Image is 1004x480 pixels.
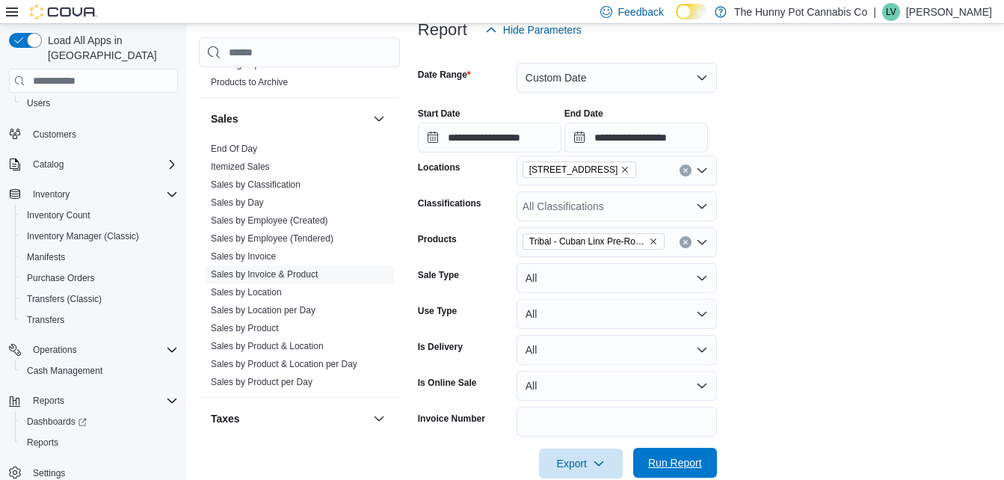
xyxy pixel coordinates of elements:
span: End Of Day [211,143,257,155]
span: Itemized Sales [211,161,270,173]
div: Products [199,55,400,97]
button: All [517,335,717,365]
span: Catalog [27,156,178,173]
span: Sales by Product per Day [211,376,312,388]
span: LV [886,3,896,21]
button: Reports [27,392,70,410]
button: Export [539,449,623,479]
span: Products to Archive [211,76,288,88]
button: Inventory [3,184,184,205]
span: [STREET_ADDRESS] [529,162,618,177]
span: Customers [33,129,76,141]
a: Sales by Employee (Tendered) [211,233,333,244]
span: Feedback [618,4,664,19]
a: Sales by Location [211,287,282,298]
span: Reports [33,395,64,407]
a: Users [21,94,56,112]
span: Sales by Employee (Created) [211,215,328,227]
span: Manifests [27,251,65,263]
span: Sales by Day [211,197,264,209]
span: Transfers (Classic) [21,290,178,308]
span: Reports [27,392,178,410]
button: Inventory [27,185,76,203]
button: Open list of options [696,200,708,212]
label: Sale Type [418,269,459,281]
span: Export [548,449,614,479]
button: Open list of options [696,164,708,176]
label: End Date [564,108,603,120]
span: Sales by Invoice & Product [211,268,318,280]
span: Cash Management [21,362,178,380]
button: Clear input [680,164,692,176]
a: Transfers (Classic) [21,290,108,308]
span: Inventory Manager (Classic) [21,227,178,245]
a: Sales by Invoice [211,251,276,262]
span: Dashboards [21,413,178,431]
h3: Sales [211,111,238,126]
button: Operations [27,341,83,359]
span: Run Report [648,455,702,470]
input: Press the down key to open a popover containing a calendar. [418,123,561,153]
label: Start Date [418,108,461,120]
button: Sales [370,110,388,128]
span: Sales by Invoice [211,250,276,262]
span: Sales by Product & Location per Day [211,358,357,370]
span: Dashboards [27,416,87,428]
button: Taxes [370,410,388,428]
span: Settings [33,467,65,479]
span: Transfers [27,314,64,326]
button: Transfers (Classic) [15,289,184,310]
button: Custom Date [517,63,717,93]
a: Inventory Count [21,206,96,224]
a: Sales by Product & Location [211,341,324,351]
a: Cash Management [21,362,108,380]
span: Sales by Location [211,286,282,298]
button: Operations [3,339,184,360]
span: Sales by Employee (Tendered) [211,233,333,244]
span: Transfers [21,311,178,329]
span: Dark Mode [676,19,677,20]
a: Transfers [21,311,70,329]
span: Inventory Manager (Classic) [27,230,139,242]
span: Cash Management [27,365,102,377]
a: Sales by Employee (Created) [211,215,328,226]
span: Sales by Product [211,322,279,334]
span: Tribal - Cuban Linx Pre-Rolls - 5x0.6g [523,233,665,250]
a: Itemized Sales [211,161,270,172]
span: Inventory Count [21,206,178,224]
button: Catalog [27,156,70,173]
label: Classifications [418,197,481,209]
span: Purchase Orders [21,269,178,287]
p: [PERSON_NAME] [906,3,992,21]
button: Inventory Count [15,205,184,226]
span: Customers [27,124,178,143]
button: Clear input [680,236,692,248]
a: Sales by Classification [211,179,301,190]
button: Run Report [633,448,717,478]
button: Purchase Orders [15,268,184,289]
span: Reports [21,434,178,452]
span: Manifests [21,248,178,266]
button: All [517,371,717,401]
span: Load All Apps in [GEOGRAPHIC_DATA] [42,33,178,63]
a: Dashboards [15,411,184,432]
a: End Of Day [211,144,257,154]
a: Sales by Product & Location per Day [211,359,357,369]
button: Reports [3,390,184,411]
p: The Hunny Pot Cannabis Co [734,3,867,21]
span: Inventory [33,188,70,200]
a: Sales by Product [211,323,279,333]
button: Transfers [15,310,184,330]
button: Customers [3,123,184,144]
a: Dashboards [21,413,93,431]
button: Hide Parameters [479,15,588,45]
button: Open list of options [696,236,708,248]
span: Transfers (Classic) [27,293,102,305]
div: Sales [199,140,400,397]
span: Operations [33,344,77,356]
span: Tribal - Cuban Linx Pre-Rolls - 5x0.6g [529,234,646,249]
label: Invoice Number [418,413,485,425]
button: Remove 5035 Hurontario St from selection in this group [620,165,629,174]
button: Users [15,93,184,114]
span: Purchase Orders [27,272,95,284]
